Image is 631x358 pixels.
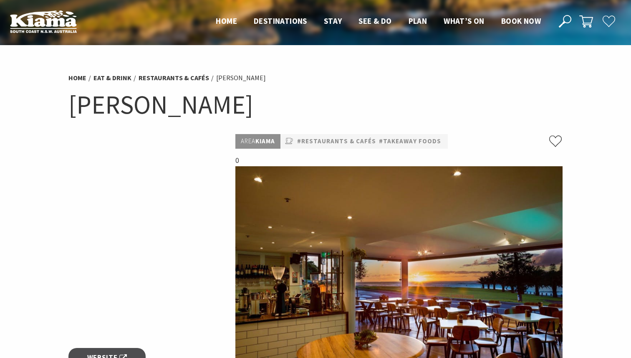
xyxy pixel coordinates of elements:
[139,74,209,82] a: Restaurants & Cafés
[68,74,86,82] a: Home
[241,137,255,145] span: Area
[358,16,391,26] span: See & Do
[297,136,376,147] a: #Restaurants & Cafés
[409,16,427,26] span: Plan
[501,16,541,26] span: Book now
[93,74,131,82] a: Eat & Drink
[358,16,391,27] a: See & Do
[10,10,77,33] img: Kiama Logo
[409,16,427,27] a: Plan
[444,16,485,26] span: What’s On
[444,16,485,27] a: What’s On
[216,73,266,84] li: [PERSON_NAME]
[324,16,342,26] span: Stay
[207,15,549,28] nav: Main Menu
[501,16,541,27] a: Book now
[216,16,237,26] span: Home
[254,16,307,27] a: Destinations
[324,16,342,27] a: Stay
[235,134,280,149] p: Kiama
[68,88,563,122] h1: [PERSON_NAME]
[379,136,441,147] a: #Takeaway Foods
[254,16,307,26] span: Destinations
[216,16,237,27] a: Home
